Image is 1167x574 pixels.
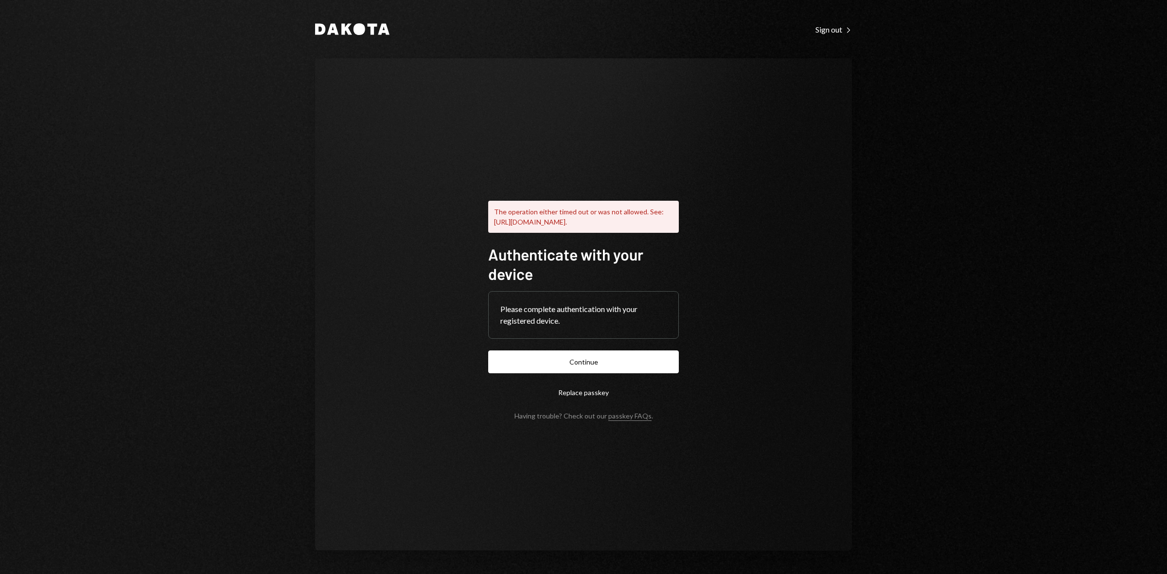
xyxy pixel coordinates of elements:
[488,244,679,283] h1: Authenticate with your device
[500,303,667,327] div: Please complete authentication with your registered device.
[815,25,852,35] div: Sign out
[608,412,652,421] a: passkey FAQs
[815,24,852,35] a: Sign out
[488,201,679,233] div: The operation either timed out or was not allowed. See: [URL][DOMAIN_NAME].
[488,350,679,373] button: Continue
[488,381,679,404] button: Replace passkey
[514,412,653,420] div: Having trouble? Check out our .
